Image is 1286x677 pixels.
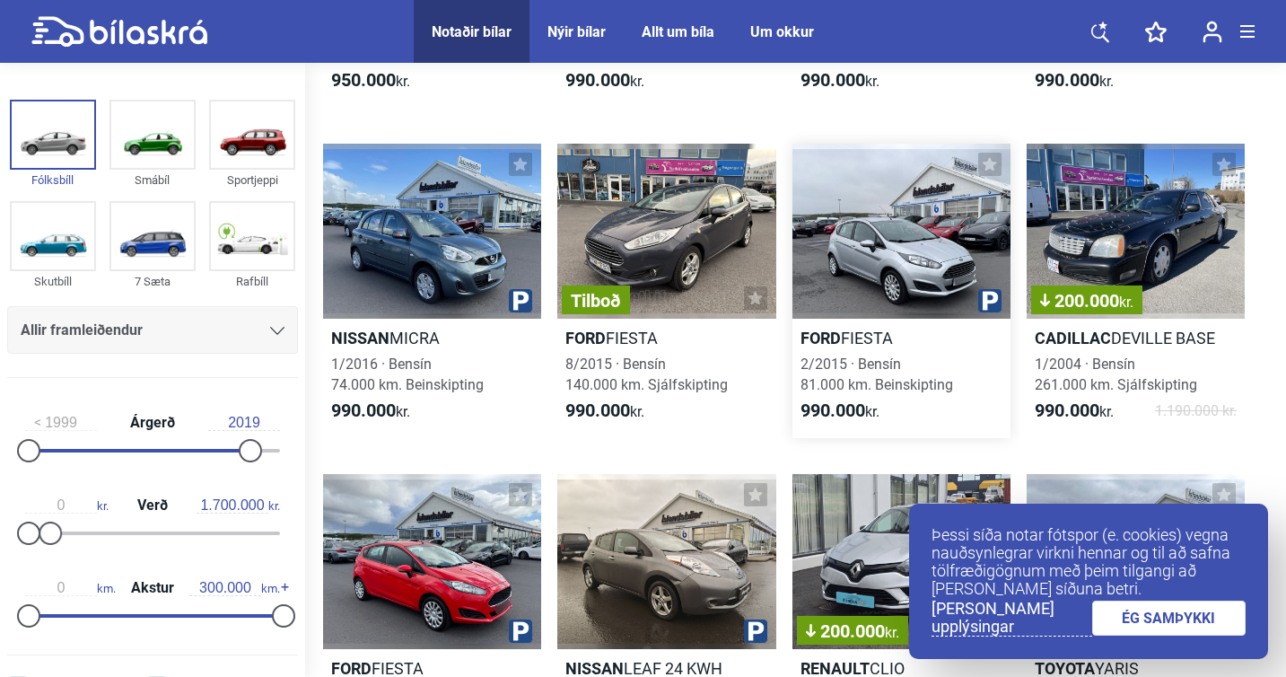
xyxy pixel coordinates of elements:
[189,580,280,596] span: km.
[509,620,532,643] img: parking.png
[1035,356,1197,393] span: 1/2004 · Bensín 261.000 km. Sjálfskipting
[127,581,179,595] span: Akstur
[571,292,621,310] span: Tilboð
[800,356,953,393] span: 2/2015 · Bensín 81.000 km. Beinskipting
[565,69,630,91] b: 990.000
[25,497,109,514] span: kr.
[565,400,630,421] b: 990.000
[547,23,606,40] a: Nýir bílar
[1035,70,1114,92] span: kr.
[792,328,1010,348] h2: FIESTA
[557,328,775,348] h2: FIESTA
[323,328,541,348] h2: MICRA
[1119,294,1133,311] span: kr.
[1027,328,1245,348] h2: DEVILLE BASE
[331,400,396,421] b: 990.000
[642,23,714,40] a: Allt um bíla
[126,416,179,430] span: Árgerð
[209,170,295,190] div: Sportjeppi
[800,70,879,92] span: kr.
[565,70,644,92] span: kr.
[323,144,541,438] a: NissanMICRA1/2016 · Bensín74.000 km. Beinskipting990.000kr.
[978,289,1002,312] img: parking.png
[800,329,841,347] b: Ford
[133,498,172,513] span: Verð
[1203,21,1222,43] img: user-login.svg
[25,580,116,596] span: km.
[331,400,410,422] span: kr.
[509,289,532,312] img: parking.png
[806,622,899,640] span: 200.000
[1035,400,1114,422] span: kr.
[932,526,1246,598] p: Þessi síða notar fótspor (e. cookies) vegna nauðsynlegrar virkni hennar og til að safna tölfræðig...
[800,400,879,422] span: kr.
[21,318,143,343] span: Allir framleiðendur
[1035,329,1111,347] b: Cadillac
[331,69,396,91] b: 950.000
[1155,400,1237,422] span: 1.190.000 kr.
[10,271,96,292] div: Skutbíll
[800,69,865,91] b: 990.000
[109,170,196,190] div: Smábíl
[331,356,484,393] span: 1/2016 · Bensín 74.000 km. Beinskipting
[10,170,96,190] div: Fólksbíll
[932,600,1092,637] a: [PERSON_NAME] upplýsingar
[331,70,410,92] span: kr.
[1092,601,1247,636] a: ÉG SAMÞYKKI
[557,144,775,438] a: TilboðFordFIESTA8/2015 · Bensín140.000 km. Sjálfskipting990.000kr.
[744,620,767,643] img: parking.png
[885,624,899,641] span: kr.
[565,400,644,422] span: kr.
[331,329,389,347] b: Nissan
[565,356,728,393] span: 8/2015 · Bensín 140.000 km. Sjálfskipting
[109,271,196,292] div: 7 Sæta
[432,23,512,40] a: Notaðir bílar
[565,329,606,347] b: Ford
[1035,400,1099,421] b: 990.000
[1040,292,1133,310] span: 200.000
[792,144,1010,438] a: FordFIESTA2/2015 · Bensín81.000 km. Beinskipting990.000kr.
[1027,144,1245,438] a: 200.000kr.CadillacDEVILLE BASE1/2004 · Bensín261.000 km. Sjálfskipting990.000kr.1.190.000 kr.
[1035,69,1099,91] b: 990.000
[209,271,295,292] div: Rafbíll
[197,497,280,514] span: kr.
[750,23,814,40] a: Um okkur
[800,400,865,421] b: 990.000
